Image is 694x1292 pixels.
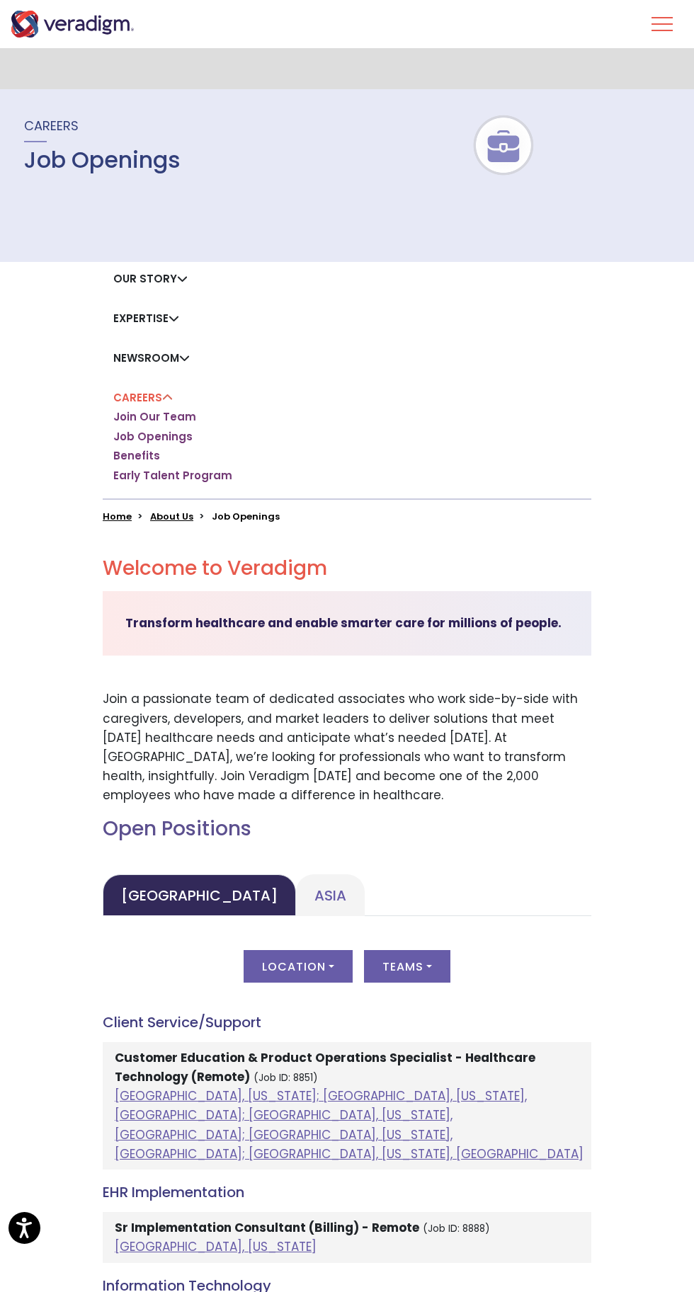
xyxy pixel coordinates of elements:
[115,1219,419,1236] strong: Sr Implementation Consultant (Billing) - Remote
[125,614,562,631] strong: Transform healthcare and enable smarter care for millions of people.
[113,410,196,424] a: Join Our Team
[115,1049,535,1085] strong: Customer Education & Product Operations Specialist - Healthcare Technology (Remote)
[103,690,591,805] p: Join a passionate team of dedicated associates who work side-by-side with caregivers, developers,...
[24,117,79,135] span: Careers
[103,556,591,581] h2: Welcome to Veradigm
[150,510,193,523] a: About Us
[244,950,353,983] button: Location
[103,874,296,916] a: [GEOGRAPHIC_DATA]
[115,1238,317,1255] a: [GEOGRAPHIC_DATA], [US_STATE]
[254,1071,318,1085] small: (Job ID: 8851)
[24,147,181,173] h1: Job Openings
[296,874,365,916] a: Asia
[113,430,193,444] a: Job Openings
[113,271,188,286] a: Our Story
[103,1014,591,1031] h4: Client Service/Support
[113,390,173,405] a: Careers
[11,11,135,38] img: Veradigm logo
[652,6,673,42] button: Toggle Navigation Menu
[115,1087,584,1162] a: [GEOGRAPHIC_DATA], [US_STATE]; [GEOGRAPHIC_DATA], [US_STATE], [GEOGRAPHIC_DATA]; [GEOGRAPHIC_DATA...
[103,1184,591,1201] h4: EHR Implementation
[113,350,190,365] a: Newsroom
[103,817,591,841] h2: Open Positions
[423,1222,490,1235] small: (Job ID: 8888)
[113,449,160,463] a: Benefits
[113,469,232,483] a: Early Talent Program
[364,950,450,983] button: Teams
[113,311,179,326] a: Expertise
[103,510,132,523] a: Home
